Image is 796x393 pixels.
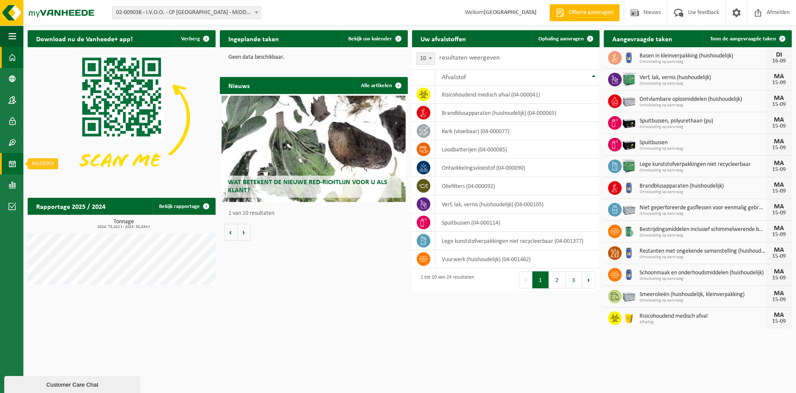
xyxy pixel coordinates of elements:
span: Toon de aangevraagde taken [710,36,776,42]
a: Offerte aanvragen [549,4,620,21]
span: Brandblusapparaten (huishoudelijk) [640,183,766,190]
td: kwik (vloeibaar) (04-000077) [435,122,600,140]
span: Ophaling aanvragen [538,36,584,42]
img: PB-LB-0680-HPE-GY-11 [622,93,636,108]
button: 2 [549,271,566,288]
div: 15-09 [770,80,787,86]
div: MA [770,203,787,210]
span: Restanten met ongekende samenstelling (huishoudelijk) [640,248,766,255]
h3: Tonnage [32,219,216,229]
img: PB-HB-1400-HPE-GN-11 [622,158,636,174]
button: Previous [519,271,532,288]
span: Omwisseling op aanvraag [640,81,766,86]
td: spuitbussen (04-000114) [435,214,600,232]
span: Ontvlambare oplosmiddelen (huishoudelijk) [640,96,766,103]
span: Omwisseling op aanvraag [640,125,766,130]
div: 15-09 [770,210,787,216]
span: Omwisseling op aanvraag [640,276,766,282]
a: Ophaling aanvragen [532,30,599,47]
div: MA [770,268,787,275]
span: 10 [417,53,435,65]
a: Alle artikelen [354,77,407,94]
button: Next [582,271,595,288]
span: Bestrijdingsmiddelen inclusief schimmelwerende beschermingsmiddelen (huishoudeli... [640,226,766,233]
span: Omwisseling op aanvraag [640,60,766,65]
div: 15-09 [770,275,787,281]
div: 15-09 [770,188,787,194]
td: verf, lak, vernis (huishoudelijk) (04-000105) [435,195,600,214]
div: MA [770,95,787,102]
div: 1 tot 10 van 24 resultaten [416,271,474,289]
img: PB-OT-0120-HPE-00-02 [622,245,636,259]
div: MA [770,182,787,188]
div: 15-09 [770,253,787,259]
span: Smeerolieën (huishoudelijk, kleinverpakking) [640,291,766,298]
span: Omwisseling op aanvraag [640,146,766,151]
img: PB-HB-1400-HPE-GN-11 [622,71,636,87]
div: MA [770,312,787,319]
img: PB-OT-0120-HPE-00-02 [622,50,636,64]
span: Afvalstof [442,74,466,81]
a: Bekijk rapportage [152,198,215,215]
button: 1 [532,271,549,288]
span: Basen in kleinverpakking (huishoudelijk) [640,53,766,60]
span: Bekijk uw kalender [348,36,392,42]
h2: Uw afvalstoffen [412,30,475,47]
div: 16-09 [770,58,787,64]
iframe: chat widget [4,374,142,393]
div: MA [770,225,787,232]
img: PB-OT-0200-MET-00-02 [622,223,636,238]
div: MA [770,73,787,80]
div: 15-09 [770,102,787,108]
button: Vorige [224,224,238,241]
td: vuurwerk (huishoudelijk) (04-001462) [435,250,600,268]
div: MA [770,290,787,297]
span: Offerte aanvragen [567,9,615,17]
span: Omwisseling op aanvraag [640,190,766,195]
span: Verberg [181,36,200,42]
h2: Ingeplande taken [220,30,287,47]
div: 15-09 [770,319,787,325]
span: Omwisseling op aanvraag [640,168,766,173]
div: 15-09 [770,145,787,151]
td: risicohoudend medisch afval (04-000041) [435,85,600,104]
span: Omwisseling op aanvraag [640,211,766,216]
img: PB-LB-0680-HPE-BK-11 [622,137,636,151]
span: Wat betekent de nieuwe RED-richtlijn voor u als klant? [228,179,387,194]
div: MA [770,247,787,253]
span: Risicohoudend medisch afval [640,313,766,320]
td: oliefilters (04-000092) [435,177,600,195]
h2: Download nu de Vanheede+ app! [28,30,141,47]
span: Omwisseling op aanvraag [640,298,766,303]
span: Omwisseling op aanvraag [640,103,766,108]
div: 15-09 [770,167,787,173]
div: 15-09 [770,297,787,303]
div: MA [770,160,787,167]
img: PB-LB-0680-HPE-BK-11 [622,115,636,129]
div: MA [770,117,787,123]
p: 1 van 10 resultaten [228,211,404,216]
span: Lege kunststofverpakkingen niet recycleerbaar [640,161,766,168]
img: PB-LB-0680-HPE-GY-11 [622,288,636,303]
img: PB-LB-0680-HPE-GY-11 [622,202,636,216]
span: Niet geperforeerde gasflessen voor eenmalig gebruik (huishoudelijk) [640,205,766,211]
span: 02-009038 - I.V.O.O. - CP MIDDELKERKE - MIDDELKERKE [113,7,261,19]
label: resultaten weergeven [439,54,500,61]
img: Download de VHEPlus App [28,47,216,188]
span: Verf, lak, vernis (huishoudelijk) [640,74,766,81]
button: 3 [566,271,582,288]
a: Wat betekent de nieuwe RED-richtlijn voor u als klant? [222,96,406,202]
div: MA [770,138,787,145]
span: 2024: 73,422 t - 2025: 30,834 t [32,225,216,229]
button: Verberg [174,30,215,47]
a: Toon de aangevraagde taken [703,30,791,47]
span: Spuitbussen [640,140,766,146]
strong: [GEOGRAPHIC_DATA] [484,9,537,16]
div: 15-09 [770,123,787,129]
span: Afhaling [640,320,766,325]
div: 15-09 [770,232,787,238]
button: Volgende [238,224,251,241]
h2: Nieuws [220,77,258,94]
img: PB-OT-0120-HPE-00-02 [622,267,636,281]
